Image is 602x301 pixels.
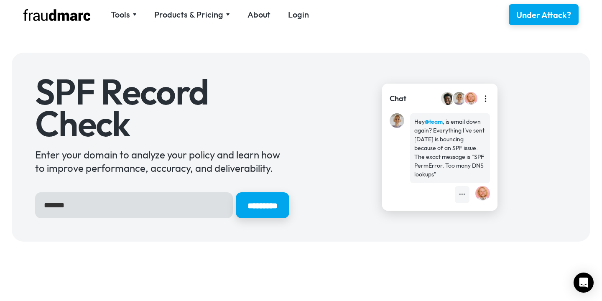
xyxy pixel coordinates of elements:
[35,76,289,139] h1: SPF Record Check
[574,273,594,293] div: Open Intercom Messenger
[459,190,465,199] div: •••
[288,9,309,20] a: Login
[425,118,443,125] strong: @team
[35,148,289,175] div: Enter your domain to analyze your policy and learn how to improve performance, accuracy, and deli...
[154,9,230,20] div: Products & Pricing
[154,9,223,20] div: Products & Pricing
[390,93,406,104] div: Chat
[111,9,137,20] div: Tools
[247,9,270,20] a: About
[516,9,571,21] div: Under Attack?
[509,4,579,25] a: Under Attack?
[414,117,486,179] div: Hey , is email down again? Everything I've sent [DATE] is bouncing because of an SPF issue. The e...
[111,9,130,20] div: Tools
[35,192,289,218] form: Hero Sign Up Form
